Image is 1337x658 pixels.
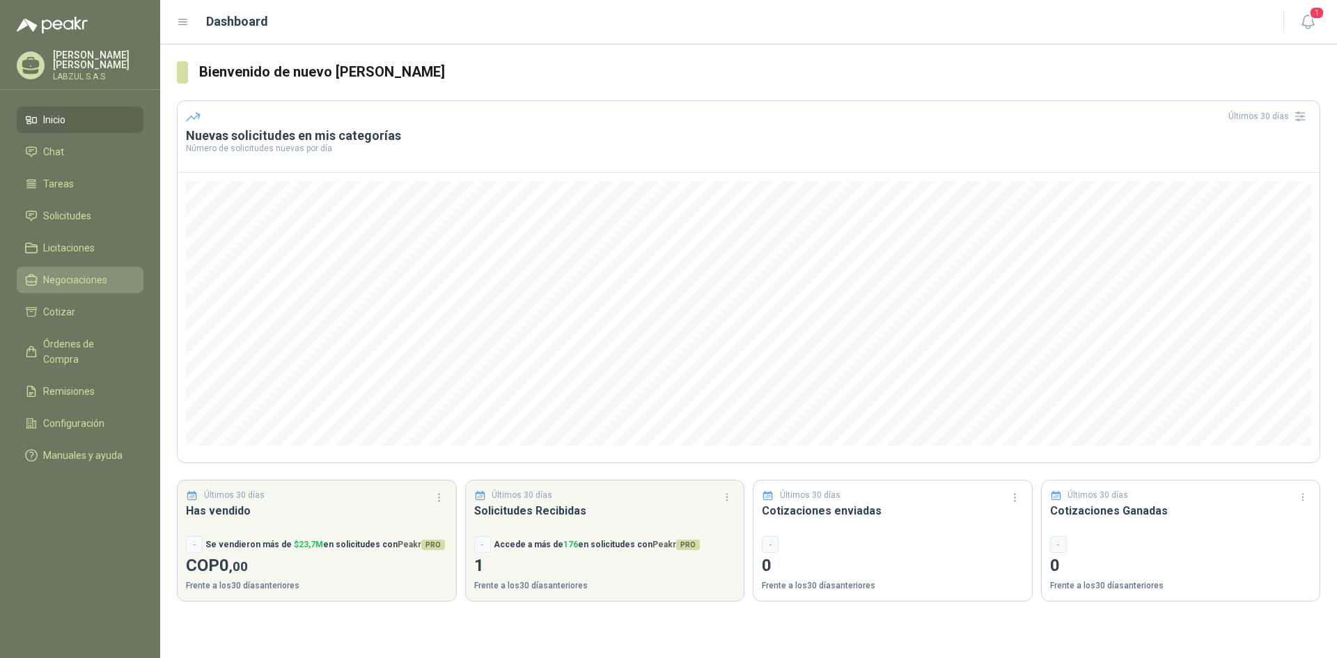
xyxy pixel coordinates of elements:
[17,378,143,405] a: Remisiones
[421,540,445,550] span: PRO
[219,556,248,575] span: 0
[492,489,552,502] p: Últimos 30 días
[43,304,75,320] span: Cotizar
[17,299,143,325] a: Cotizar
[398,540,445,549] span: Peakr
[1068,489,1128,502] p: Últimos 30 días
[17,17,88,33] img: Logo peakr
[494,538,700,551] p: Accede a más de en solicitudes con
[17,139,143,165] a: Chat
[186,144,1311,152] p: Número de solicitudes nuevas por día
[43,384,95,399] span: Remisiones
[474,536,491,553] div: -
[199,61,1320,83] h3: Bienvenido de nuevo [PERSON_NAME]
[563,540,578,549] span: 176
[294,540,323,549] span: $ 23,7M
[206,12,268,31] h1: Dashboard
[186,502,448,519] h3: Has vendido
[43,448,123,463] span: Manuales y ayuda
[43,112,65,127] span: Inicio
[186,553,448,579] p: COP
[1050,536,1067,553] div: -
[780,489,840,502] p: Últimos 30 días
[186,127,1311,144] h3: Nuevas solicitudes en mis categorías
[43,336,130,367] span: Órdenes de Compra
[474,553,736,579] p: 1
[17,267,143,293] a: Negociaciones
[186,536,203,553] div: -
[762,502,1024,519] h3: Cotizaciones enviadas
[43,208,91,224] span: Solicitudes
[43,144,64,159] span: Chat
[17,203,143,229] a: Solicitudes
[43,272,107,288] span: Negociaciones
[43,240,95,256] span: Licitaciones
[53,50,143,70] p: [PERSON_NAME] [PERSON_NAME]
[474,502,736,519] h3: Solicitudes Recibidas
[205,538,445,551] p: Se vendieron más de en solicitudes con
[53,72,143,81] p: LABZUL S.A.S
[762,536,779,553] div: -
[1050,579,1312,593] p: Frente a los 30 días anteriores
[229,558,248,574] span: ,00
[17,235,143,261] a: Licitaciones
[762,579,1024,593] p: Frente a los 30 días anteriores
[1050,502,1312,519] h3: Cotizaciones Ganadas
[1050,553,1312,579] p: 0
[17,331,143,373] a: Órdenes de Compra
[1295,10,1320,35] button: 1
[204,489,265,502] p: Últimos 30 días
[17,410,143,437] a: Configuración
[17,442,143,469] a: Manuales y ayuda
[186,579,448,593] p: Frente a los 30 días anteriores
[676,540,700,550] span: PRO
[762,553,1024,579] p: 0
[17,171,143,197] a: Tareas
[43,416,104,431] span: Configuración
[1309,6,1324,19] span: 1
[652,540,700,549] span: Peakr
[43,176,74,191] span: Tareas
[17,107,143,133] a: Inicio
[474,579,736,593] p: Frente a los 30 días anteriores
[1228,105,1311,127] div: Últimos 30 días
